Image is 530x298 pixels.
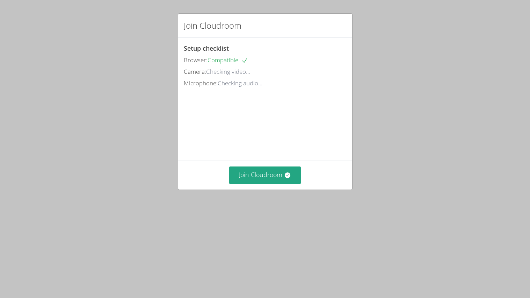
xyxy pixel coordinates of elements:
button: Join Cloudroom [229,166,301,184]
span: Checking audio... [218,79,262,87]
span: Setup checklist [184,44,229,52]
span: Browser: [184,56,208,64]
span: Microphone: [184,79,218,87]
span: Camera: [184,68,206,76]
h2: Join Cloudroom [184,19,241,32]
span: Checking video... [206,68,250,76]
span: Compatible [208,56,248,64]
